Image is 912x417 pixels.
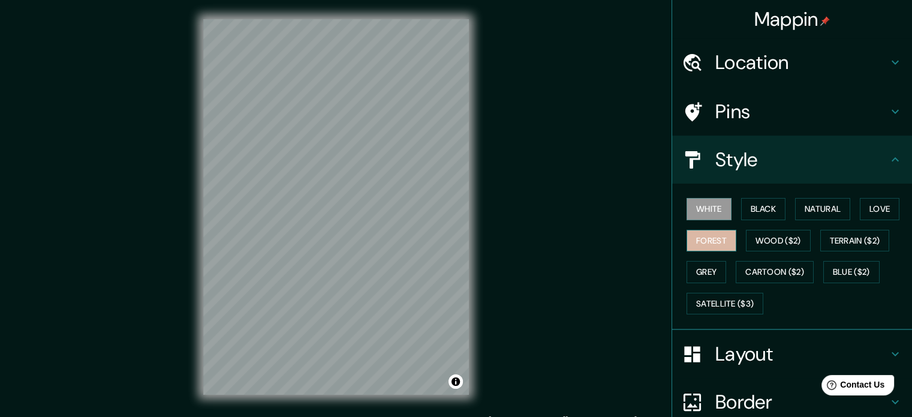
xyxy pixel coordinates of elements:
canvas: Map [203,19,469,395]
button: Black [741,198,786,220]
button: Natural [795,198,850,220]
div: Layout [672,330,912,378]
button: Cartoon ($2) [736,261,814,283]
button: Forest [687,230,736,252]
div: Location [672,38,912,86]
div: Style [672,136,912,184]
button: Grey [687,261,726,283]
iframe: Help widget launcher [805,370,899,404]
button: Blue ($2) [823,261,880,283]
button: Wood ($2) [746,230,811,252]
h4: Mappin [754,7,830,31]
button: Terrain ($2) [820,230,890,252]
button: Satellite ($3) [687,293,763,315]
button: Love [860,198,899,220]
button: Toggle attribution [449,374,463,389]
h4: Style [715,148,888,172]
button: White [687,198,732,220]
h4: Location [715,50,888,74]
h4: Layout [715,342,888,366]
h4: Pins [715,100,888,124]
div: Pins [672,88,912,136]
h4: Border [715,390,888,414]
img: pin-icon.png [820,16,830,26]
